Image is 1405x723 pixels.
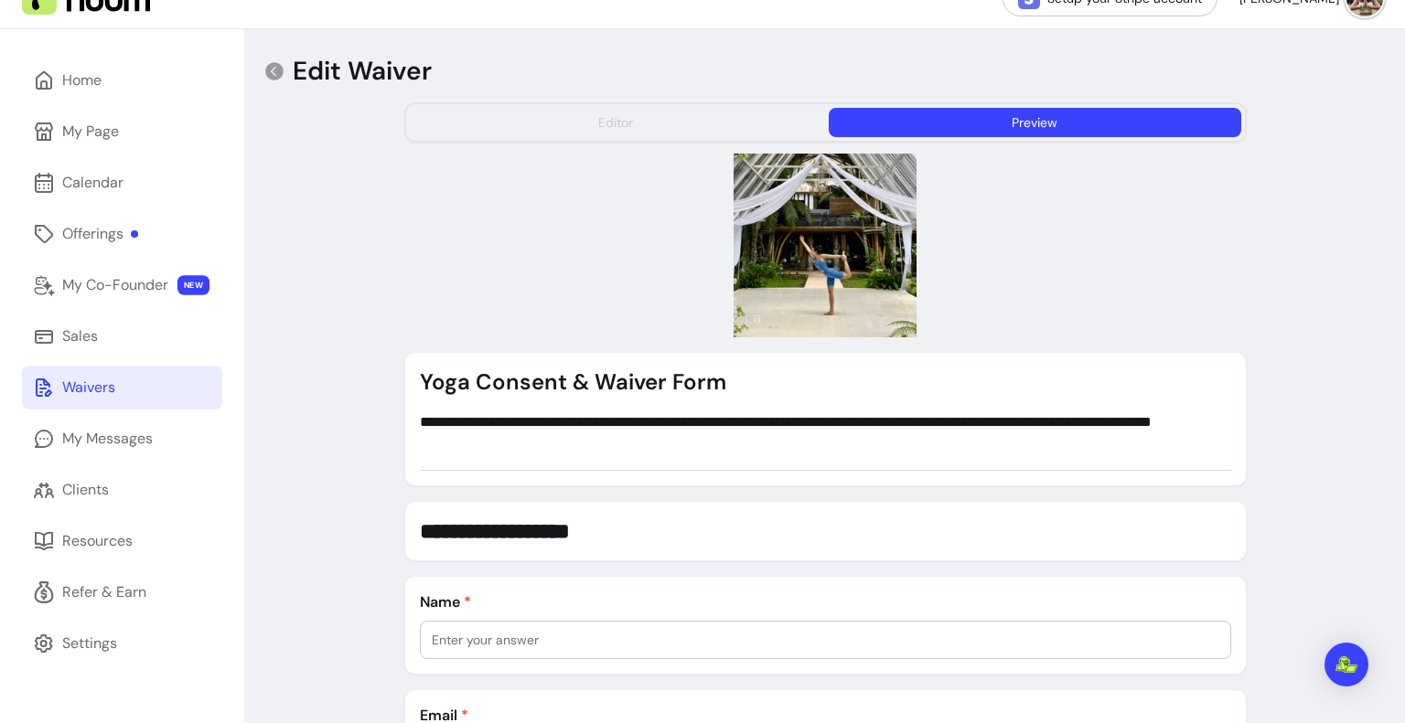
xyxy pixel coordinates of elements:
[22,314,222,358] a: Sales
[62,633,117,654] div: Settings
[420,367,1231,397] p: Yoga Consent & Waiver Form
[22,519,222,563] a: Resources
[62,223,138,245] div: Offerings
[420,591,1231,613] p: Name
[62,479,109,501] div: Clients
[22,263,222,307] a: My Co-Founder NEW
[62,530,133,552] div: Resources
[22,366,222,409] a: Waivers
[22,417,222,461] a: My Messages
[22,161,222,205] a: Calendar
[1325,643,1368,686] div: Open Intercom Messenger
[177,275,209,295] span: NEW
[62,377,115,399] div: Waivers
[734,154,917,337] img: Logo provider
[22,570,222,614] a: Refer & Earn
[22,58,222,102] a: Home
[62,428,153,450] div: My Messages
[62,172,123,194] div: Calendar
[22,212,222,256] a: Offerings
[22,622,222,665] a: Settings
[62,274,168,296] div: My Co-Founder
[62,69,102,91] div: Home
[598,113,633,132] div: Editor
[62,581,146,603] div: Refer & Earn
[22,468,222,512] a: Clients
[432,631,1219,649] input: Enter your answer
[62,325,98,347] div: Sales
[22,110,222,154] a: My Page
[62,121,119,143] div: My Page
[1012,113,1057,132] div: Preview
[293,55,432,88] p: Edit Waiver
